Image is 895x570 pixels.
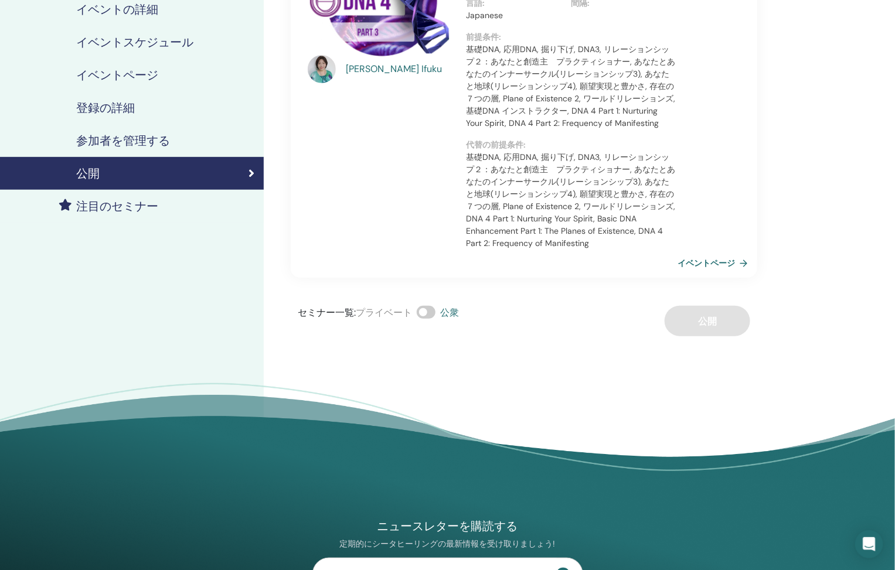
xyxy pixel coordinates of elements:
span: プライベート [356,306,412,319]
h4: ニュースレターを購読する [312,518,583,534]
p: 代替の前提条件 : [466,139,676,151]
h4: 登録の詳細 [76,101,135,115]
img: default.jpg [308,55,336,83]
p: 基礎DNA, 応用DNA, 掘り下げ, DNA3, リレーションシップ２：あなたと創造主 プラクティショナー, あなたとあなたのインナーサークル(リレーションシップ3), あなたと地球(リレーシ... [466,151,676,250]
p: 基礎DNA, 応用DNA, 掘り下げ, DNA3, リレーションシップ２：あなたと創造主 プラクティショナー, あなたとあなたのインナーサークル(リレーションシップ3), あなたと地球(リレーシ... [466,43,676,129]
div: Open Intercom Messenger [855,530,883,558]
p: 前提条件 : [466,31,676,43]
span: 公衆 [440,306,459,319]
a: [PERSON_NAME] Ifuku [346,62,455,76]
span: セミナー一覧 : [298,306,356,319]
p: 定期的にシータヒーリングの最新情報を受け取りましょう! [312,538,583,549]
h4: イベントの詳細 [76,2,158,16]
p: Japanese [466,9,564,22]
h4: イベントページ [76,68,158,82]
h4: 参加者を管理する [76,134,170,148]
h4: 注目のセミナー [76,199,158,213]
a: イベントページ [678,254,753,272]
h4: 公開 [76,166,100,180]
h4: イベントスケジュール [76,35,193,49]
